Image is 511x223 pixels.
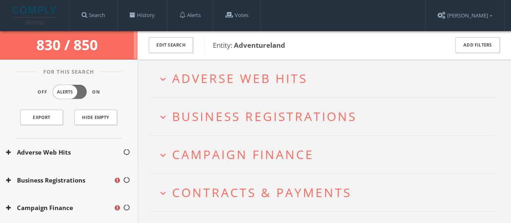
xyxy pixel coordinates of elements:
span: 830 / 850 [36,35,101,54]
span: Contracts & Payments [172,184,351,201]
span: Off [38,89,47,96]
i: expand_more [158,188,168,199]
button: Campaign Finance [6,203,114,212]
span: Business Registrations [172,108,357,125]
i: expand_more [158,74,168,85]
button: Edit Search [149,37,193,53]
button: Hide Empty [74,110,117,125]
button: expand_moreBusiness Registrations [158,110,497,123]
button: expand_moreContracts & Payments [158,186,497,199]
i: expand_more [158,112,168,123]
button: Add Filters [455,37,500,53]
span: For This Search [37,68,100,76]
span: Entity: [213,40,285,50]
button: Business Registrations [6,176,114,185]
a: Export [20,110,63,125]
button: expand_moreCampaign Finance [158,148,497,161]
span: Adverse Web Hits [172,70,307,87]
img: illumis [13,6,58,25]
button: Adverse Web Hits [6,148,123,157]
b: Adventureland [234,40,285,50]
i: expand_more [158,150,168,161]
button: expand_moreAdverse Web Hits [158,72,497,85]
span: On [92,89,100,96]
span: Campaign Finance [172,146,314,163]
